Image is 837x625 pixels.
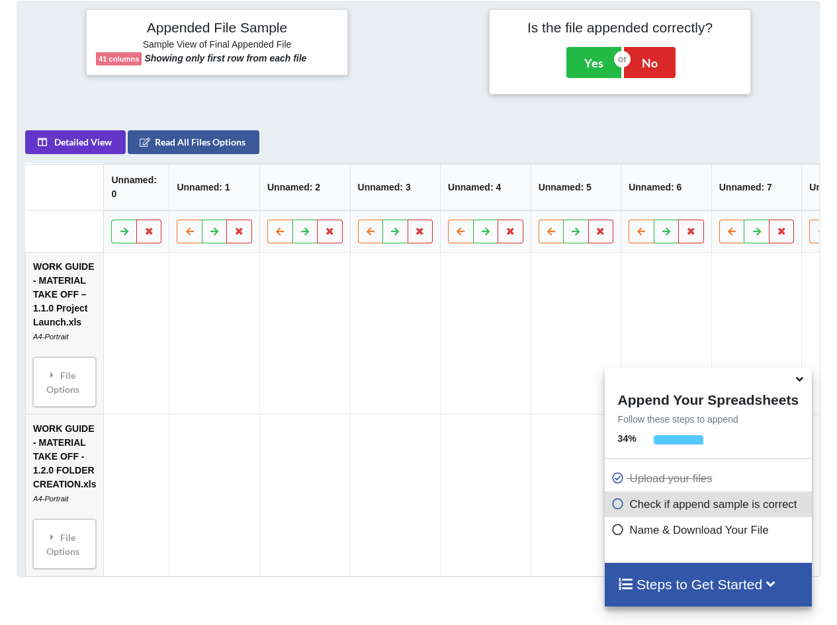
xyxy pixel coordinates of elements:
td: WORK GUIDE - MATERIAL TAKE OFF – 1.1.0 Project Launch.xls [26,253,103,414]
b: 34 % [618,433,637,444]
h4: Is the file appended correctly? [499,19,741,36]
p: Upload your files [611,470,809,487]
p: Follow these steps to append [605,413,812,426]
th: Unnamed: 7 [711,164,802,210]
button: Detailed View [25,130,126,154]
div: File Options [37,523,92,565]
p: Check if append sample is correct [611,496,809,513]
th: Unnamed: 6 [621,164,712,210]
button: Yes [566,47,621,77]
th: Unnamed: 1 [169,164,260,210]
th: Unnamed: 3 [350,164,441,210]
b: 41 columns [99,55,140,63]
th: Unnamed: 0 [104,164,169,210]
div: File Options [37,361,92,403]
th: Unnamed: 2 [259,164,350,210]
th: Unnamed: 5 [531,164,621,210]
h4: Append Your Spreadsheets [605,388,812,408]
h6: Sample View of Final Appended File [96,39,338,52]
button: No [624,47,676,77]
th: Unnamed: 4 [441,164,531,210]
button: Read All Files Options [128,130,259,154]
i: A4-Portrait [33,333,68,341]
h4: Steps to Get Started [618,576,799,593]
h4: Appended File Sample [96,19,338,38]
p: Name & Download Your File [611,522,809,538]
td: WORK GUIDE - MATERIAL TAKE OFF - 1.2.0 FOLDER CREATION.xls [26,414,103,576]
b: Showing only first row from each file [144,53,306,63]
i: A4-Portrait [33,495,68,503]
